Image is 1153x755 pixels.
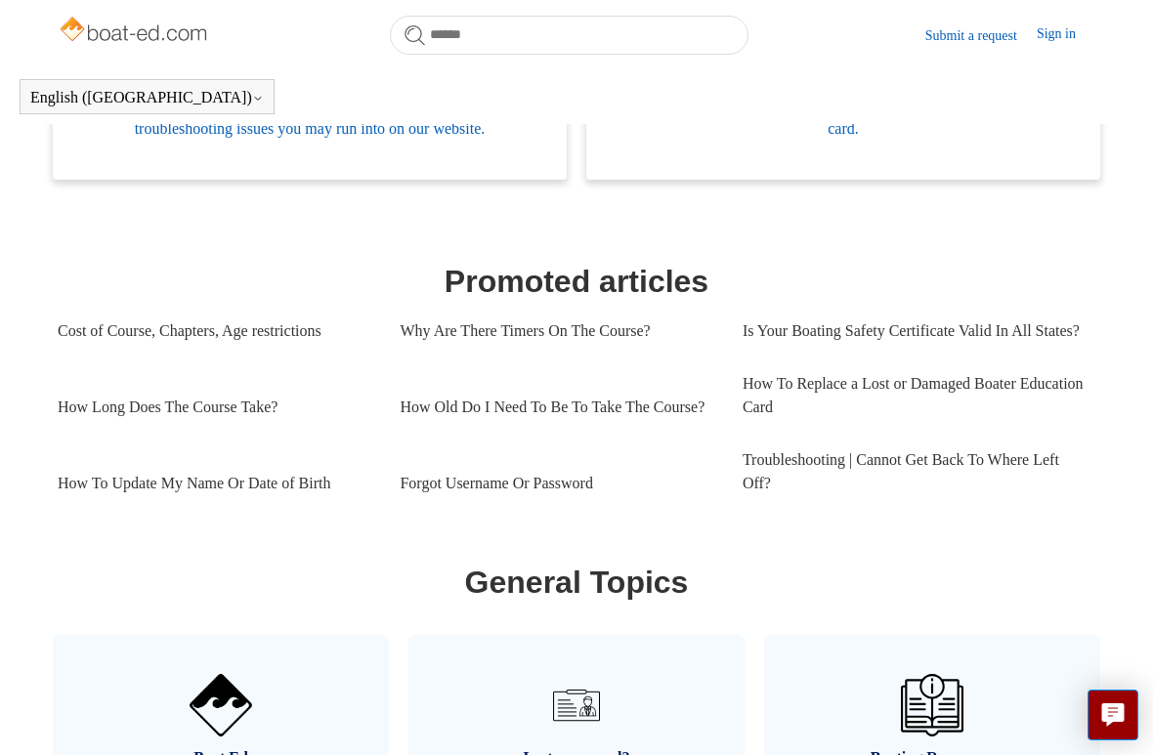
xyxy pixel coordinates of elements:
[58,559,1095,606] h1: General Topics
[1037,23,1095,47] a: Sign in
[390,16,748,55] input: Search
[400,457,712,510] a: Forgot Username Or Password
[400,305,712,357] a: Why Are There Timers On The Course?
[925,25,1037,46] a: Submit a request
[30,89,264,106] button: English ([GEOGRAPHIC_DATA])
[901,674,963,736] img: 01HZPCYVZMCNPYXCC0DPA2R54M
[743,305,1085,357] a: Is Your Boating Safety Certificate Valid In All States?
[1088,690,1138,740] button: Live chat
[58,305,370,357] a: Cost of Course, Chapters, Age restrictions
[400,381,712,434] a: How Old Do I Need To Be To Take The Course?
[190,674,252,736] img: 01HZPCYVNCVF44JPJQE4DN11EA
[743,434,1085,510] a: Troubleshooting | Cannot Get Back To Where Left Off?
[743,357,1085,434] a: How To Replace a Lost or Damaged Boater Education Card
[58,457,370,510] a: How To Update My Name Or Date of Birth
[545,674,608,736] img: 01HZPCYVT14CG9T703FEE4SFXC
[58,381,370,434] a: How Long Does The Course Take?
[58,258,1095,305] h1: Promoted articles
[58,12,213,51] img: Boat-Ed Help Center home page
